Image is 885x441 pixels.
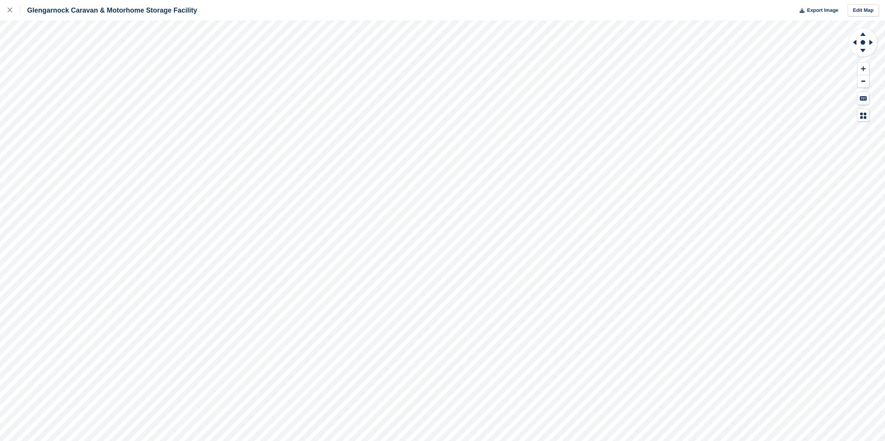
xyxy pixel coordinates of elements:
button: Zoom Out [858,75,869,88]
button: Keyboard Shortcuts [858,92,869,105]
button: Map Legend [858,109,869,122]
span: Export Image [807,6,838,14]
div: Glengarnock Caravan & Motorhome Storage Facility [20,6,197,15]
a: Edit Map [848,4,879,17]
button: Export Image [795,4,838,17]
button: Zoom In [858,63,869,75]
